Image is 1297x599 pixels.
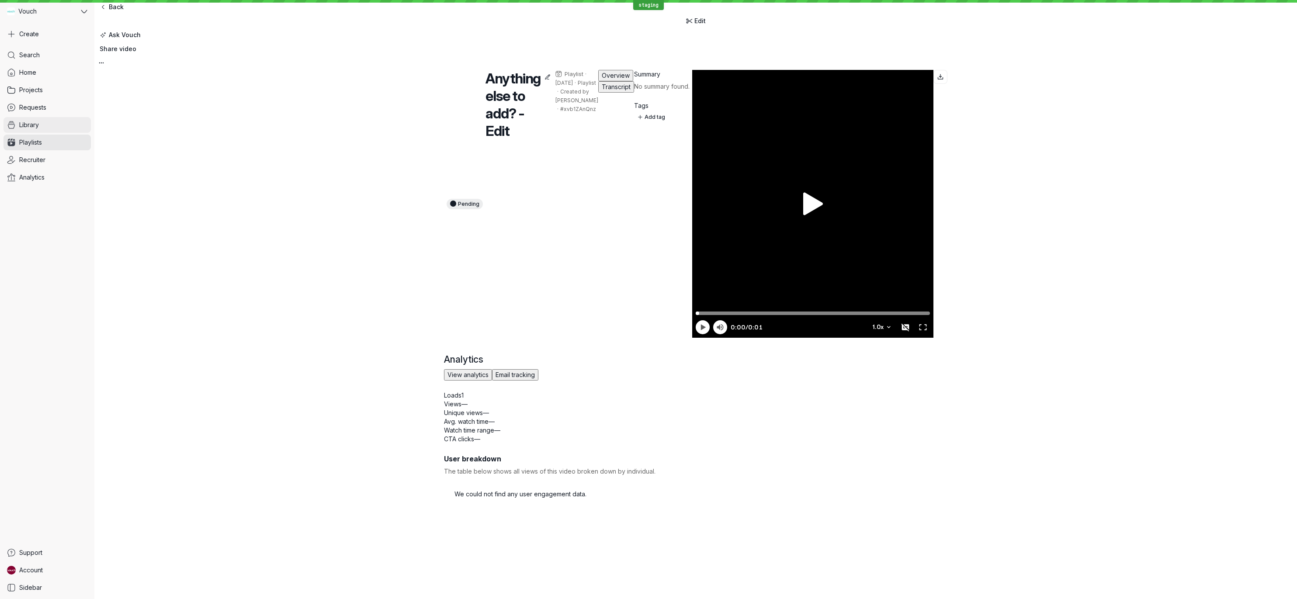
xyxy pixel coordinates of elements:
[454,490,645,499] div: We could not find any user engagement data.
[634,82,690,91] p: No summary found.
[555,106,560,113] span: ·
[100,45,136,53] span: Share video
[3,26,91,42] button: Create
[109,3,124,11] span: Back
[19,173,45,182] span: Analytics
[19,68,36,77] span: Home
[444,454,655,464] h3: User breakdown
[444,355,655,364] h2: Analytics
[19,548,42,557] span: Support
[565,71,583,78] span: Playlist
[444,467,655,476] p: The table below shows all views of this video broken down by individual.
[19,103,46,112] span: Requests
[19,121,39,129] span: Library
[3,117,91,133] a: Library
[444,418,489,425] span: Avg. watch time
[578,80,596,86] span: Playlist
[19,30,39,38] span: Create
[3,65,91,80] a: Home
[3,3,79,19] div: Vouch
[94,14,1297,28] a: Edit
[19,156,45,164] span: Recruiter
[933,70,947,84] button: Download
[3,152,91,168] a: Recruiter
[94,42,142,56] button: Share video
[583,71,588,78] span: ·
[18,7,37,16] span: Vouch
[3,580,91,596] a: Sidebar
[483,409,489,416] span: —
[541,70,555,84] button: Edit title
[634,112,669,122] button: Add tag
[634,102,648,109] span: Tags
[634,70,660,78] span: Summary
[555,80,573,86] span: [DATE]
[19,583,42,592] span: Sidebar
[3,3,91,19] button: Vouch avatarVouch
[444,426,494,434] span: Watch time range
[3,82,91,98] a: Projects
[444,400,461,408] span: Views
[3,562,91,578] a: Stephane avatarAccount
[555,88,560,95] span: ·
[447,199,483,209] div: Pending
[447,371,489,378] span: View analytics
[19,86,43,94] span: Projects
[694,17,706,25] span: Edit
[94,28,146,42] button: Ask Vouch
[94,56,108,70] button: More actions
[474,435,480,443] span: —
[3,47,91,63] a: Search
[19,51,40,59] span: Search
[7,566,16,575] img: Stephane avatar
[3,100,91,115] a: Requests
[461,391,464,399] span: 1
[19,138,42,147] span: Playlists
[602,83,631,90] span: Transcript
[444,435,474,443] span: CTA clicks
[19,566,43,575] span: Account
[3,135,91,150] a: Playlists
[444,409,483,416] span: Unique views
[444,391,461,399] span: Loads
[3,170,91,185] a: Analytics
[602,72,630,79] span: Overview
[486,70,541,139] span: Anything else to add? - Edit
[461,400,468,408] span: —
[494,426,500,434] span: —
[109,31,141,39] span: Ask Vouch
[573,80,578,87] span: ·
[496,371,535,378] span: Email tracking
[7,7,15,15] img: Vouch avatar
[3,545,91,561] a: Support
[444,70,486,338] button: Pending
[489,418,495,425] span: —
[555,88,598,104] span: Created by [PERSON_NAME]
[560,106,596,112] span: #xvb1ZAnQnz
